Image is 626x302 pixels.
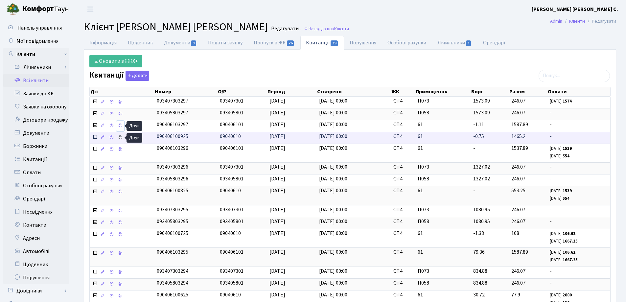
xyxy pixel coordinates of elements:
[3,140,69,153] a: Боржники
[473,230,484,237] span: -1.38
[393,187,413,195] span: СП4
[391,87,415,96] th: ЖК
[471,87,509,96] th: Борг
[393,109,413,117] span: СП4
[157,109,188,116] span: 093405803297
[319,109,347,116] span: [DATE] 00:00
[418,248,468,256] span: 61
[220,175,243,182] span: 093405801
[154,87,217,96] th: Номер
[532,6,618,13] b: [PERSON_NAME] [PERSON_NAME] С.
[473,109,490,116] span: 1573.09
[8,61,69,74] a: Лічильники
[509,87,547,96] th: Разом
[269,163,285,171] span: [DATE]
[3,113,69,127] a: Договори продажу
[127,121,142,131] div: Друк
[269,291,285,298] span: [DATE]
[550,196,569,201] small: [DATE]:
[269,206,285,213] span: [DATE]
[89,55,142,67] a: Оновити з ЖКХ+
[418,218,468,225] span: П058
[319,121,347,128] span: [DATE] 00:00
[220,97,243,105] span: 093407301
[319,279,347,287] span: [DATE] 00:00
[269,230,285,237] span: [DATE]
[270,26,301,32] small: Редагувати .
[124,69,149,81] a: Додати
[473,267,487,275] span: 834.88
[217,87,267,96] th: О/Р
[563,188,572,194] b: 1539
[220,163,243,171] span: 093407301
[511,121,528,128] span: 1587.89
[3,219,69,232] a: Контакти
[344,36,382,50] a: Порушення
[550,98,572,104] small: [DATE]:
[511,109,525,116] span: 246.07
[220,218,243,225] span: 093405801
[511,97,525,105] span: 246.07
[269,133,285,140] span: [DATE]
[3,127,69,140] a: Документи
[473,218,490,225] span: 1080.95
[511,248,528,256] span: 1587.89
[319,218,347,225] span: [DATE] 00:00
[157,267,188,275] span: 093407303294
[382,36,432,50] a: Особові рахунки
[269,279,285,287] span: [DATE]
[304,26,349,32] a: Назад до всіхКлієнти
[319,248,347,256] span: [DATE] 00:00
[393,230,413,237] span: СП4
[550,163,608,171] span: -
[127,133,142,143] div: Друк
[393,121,413,128] span: СП4
[393,97,413,105] span: СП4
[550,121,608,128] span: -
[418,121,468,128] span: 61
[319,267,347,275] span: [DATE] 00:00
[393,175,413,183] span: СП4
[511,133,525,140] span: 1465.2
[418,291,468,299] span: 61
[418,230,468,237] span: 61
[17,24,62,32] span: Панель управління
[550,146,572,151] small: [DATE]:
[563,249,575,255] b: 106.62
[316,87,390,96] th: Створено
[393,145,413,152] span: СП4
[122,36,158,50] a: Щоденник
[550,279,608,287] span: -
[157,206,188,213] span: 093407303295
[157,145,188,152] span: 090406103296
[269,187,285,194] span: [DATE]
[157,163,188,171] span: 093407303296
[418,187,468,195] span: 61
[220,230,241,237] span: 09040610
[319,133,347,140] span: [DATE] 00:00
[550,257,578,263] small: [DATE]:
[550,249,575,255] small: [DATE]:
[393,248,413,256] span: СП4
[220,109,243,116] span: 093405801
[3,35,69,48] a: Мої повідомлення
[3,48,69,61] a: Клієнти
[89,71,149,81] label: Квитанції
[82,4,99,14] button: Переключити навігацію
[158,36,202,50] a: Документи
[473,187,475,194] span: -
[511,279,525,287] span: 246.07
[319,97,347,105] span: [DATE] 00:00
[3,153,69,166] a: Квитанції
[550,109,608,117] span: -
[550,153,569,159] small: [DATE]:
[300,36,344,50] a: Квитанції
[511,291,520,298] span: 77.9
[22,4,54,14] b: Комфорт
[393,279,413,287] span: СП4
[511,230,519,237] span: 108
[22,4,69,15] span: Таун
[418,175,468,183] span: П058
[550,218,608,225] span: -
[473,97,490,105] span: 1573.09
